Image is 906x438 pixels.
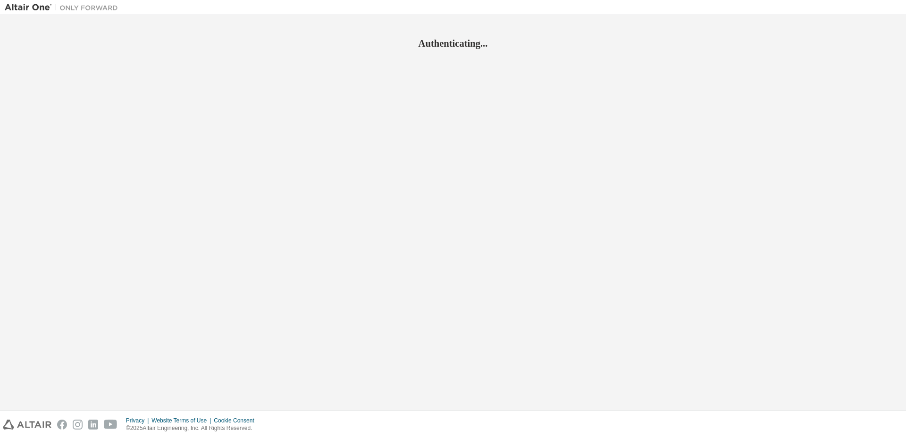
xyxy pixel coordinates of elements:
[126,424,260,432] p: © 2025 Altair Engineering, Inc. All Rights Reserved.
[151,417,214,424] div: Website Terms of Use
[57,420,67,430] img: facebook.svg
[73,420,83,430] img: instagram.svg
[126,417,151,424] div: Privacy
[3,420,51,430] img: altair_logo.svg
[88,420,98,430] img: linkedin.svg
[5,3,123,12] img: Altair One
[5,37,901,50] h2: Authenticating...
[104,420,117,430] img: youtube.svg
[214,417,260,424] div: Cookie Consent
